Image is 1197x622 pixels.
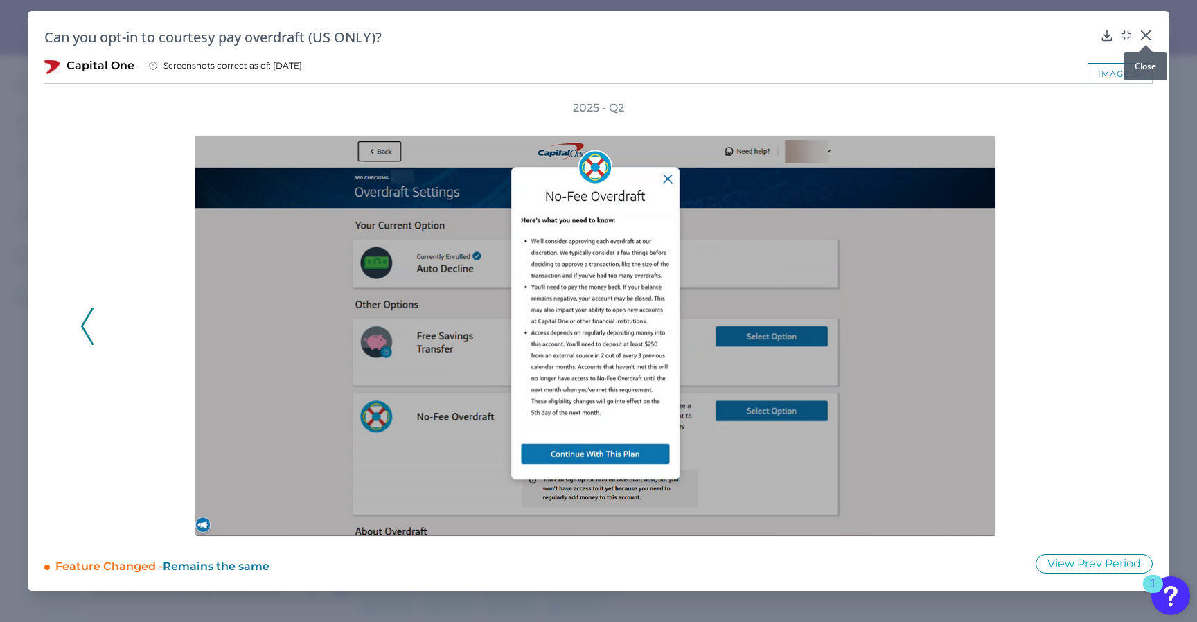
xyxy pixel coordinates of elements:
div: Close [1124,52,1167,80]
h2: Can you opt-in to courtesy pay overdraft (US ONLY)? [44,28,1094,46]
h3: 2025 - Q2 [573,100,624,116]
div: Feature Changed - [55,553,429,574]
span: Remains the same [163,560,269,573]
span: Screenshots correct as of: [DATE] [163,60,302,71]
img: Capital One [44,57,61,74]
button: View Prev Period [1036,554,1153,574]
img: 874-CapitalOne4-RC-Desktop-Q2-2025.png [195,135,996,537]
button: Open Resource Center, 1 new notification [1151,576,1190,615]
div: 1 [1150,584,1156,602]
div: image(s) [1088,63,1153,83]
span: Capital One [66,58,134,73]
